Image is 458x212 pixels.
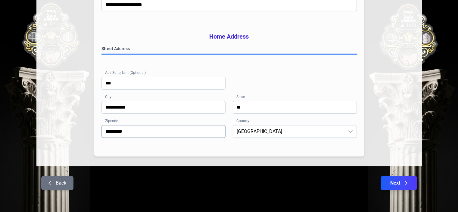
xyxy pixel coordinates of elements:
button: Next [381,176,417,190]
span: United States [233,125,344,138]
h3: Home Address [101,32,357,41]
button: Back [41,176,73,190]
label: Street Address [101,46,357,52]
div: dropdown trigger [344,125,357,138]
